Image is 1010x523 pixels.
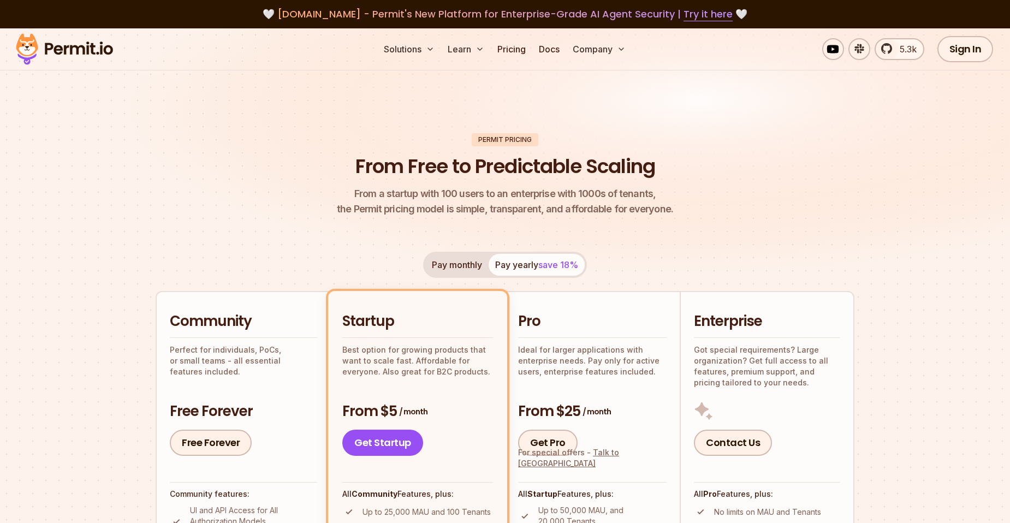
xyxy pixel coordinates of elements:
button: Company [568,38,630,60]
strong: Pro [703,489,717,498]
h1: From Free to Predictable Scaling [355,153,655,180]
h4: All Features, plus: [518,489,667,500]
p: No limits on MAU and Tenants [714,507,821,518]
div: For special offers - [518,447,667,469]
span: From a startup with 100 users to an enterprise with 1000s of tenants, [337,186,673,201]
a: Contact Us [694,430,772,456]
span: 5.3k [893,43,917,56]
p: Perfect for individuals, PoCs, or small teams - all essential features included. [170,344,317,377]
div: 🤍 🤍 [26,7,984,22]
strong: Community [352,489,397,498]
p: Up to 25,000 MAU and 100 Tenants [363,507,491,518]
a: Get Startup [342,430,423,456]
span: / month [399,406,427,417]
a: Get Pro [518,430,578,456]
h4: All Features, plus: [342,489,493,500]
p: Best option for growing products that want to scale fast. Affordable for everyone. Also great for... [342,344,493,377]
button: Learn [443,38,489,60]
p: Got special requirements? Large organization? Get full access to all features, premium support, a... [694,344,840,388]
a: Free Forever [170,430,252,456]
h2: Pro [518,312,667,331]
a: Docs [534,38,564,60]
a: Try it here [684,7,733,21]
h4: All Features, plus: [694,489,840,500]
button: Pay monthly [425,254,489,276]
h3: From $5 [342,402,493,421]
span: / month [583,406,611,417]
span: [DOMAIN_NAME] - Permit's New Platform for Enterprise-Grade AI Agent Security | [277,7,733,21]
p: Ideal for larger applications with enterprise needs. Pay only for active users, enterprise featur... [518,344,667,377]
p: the Permit pricing model is simple, transparent, and affordable for everyone. [337,186,673,217]
h2: Startup [342,312,493,331]
button: Solutions [379,38,439,60]
div: Permit Pricing [472,133,538,146]
img: Permit logo [11,31,118,68]
h2: Enterprise [694,312,840,331]
a: Sign In [937,36,994,62]
h3: From $25 [518,402,667,421]
a: Pricing [493,38,530,60]
h3: Free Forever [170,402,317,421]
a: 5.3k [875,38,924,60]
h2: Community [170,312,317,331]
strong: Startup [527,489,557,498]
h4: Community features: [170,489,317,500]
